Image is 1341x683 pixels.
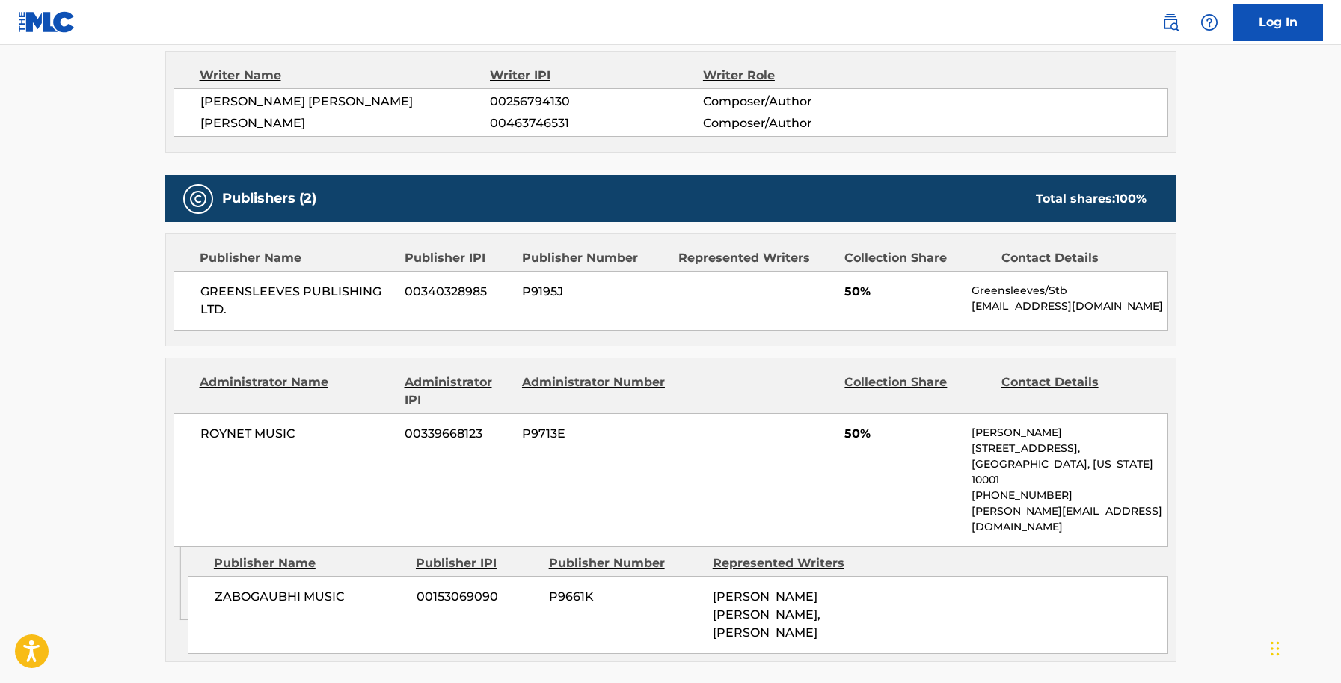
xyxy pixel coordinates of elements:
span: P9713E [522,425,667,443]
div: Collection Share [844,249,989,267]
span: 00339668123 [405,425,511,443]
div: Administrator Number [522,373,667,409]
div: Contact Details [1001,249,1147,267]
span: 00340328985 [405,283,511,301]
div: Publisher Number [522,249,667,267]
span: P9661K [549,588,702,606]
div: Publisher IPI [405,249,511,267]
div: Represented Writers [678,249,833,267]
span: [PERSON_NAME] [200,114,491,132]
p: [PERSON_NAME] [972,425,1167,441]
p: [EMAIL_ADDRESS][DOMAIN_NAME] [972,298,1167,314]
span: [PERSON_NAME] [PERSON_NAME], [PERSON_NAME] [713,589,820,640]
div: Collection Share [844,373,989,409]
img: MLC Logo [18,11,76,33]
p: Greensleeves/Stb [972,283,1167,298]
span: [PERSON_NAME] [PERSON_NAME] [200,93,491,111]
div: Publisher IPI [416,554,538,572]
span: Composer/Author [703,114,897,132]
p: [GEOGRAPHIC_DATA], [US_STATE] 10001 [972,456,1167,488]
a: Log In [1233,4,1323,41]
span: ZABOGAUBHI MUSIC [215,588,405,606]
p: [STREET_ADDRESS], [972,441,1167,456]
div: Writer Name [200,67,491,85]
div: Administrator IPI [405,373,511,409]
div: Help [1194,7,1224,37]
img: search [1162,13,1179,31]
span: 50% [844,425,960,443]
span: 50% [844,283,960,301]
span: P9195J [522,283,667,301]
iframe: Chat Widget [1266,611,1341,683]
div: Contact Details [1001,373,1147,409]
div: Writer IPI [490,67,703,85]
div: Publisher Number [549,554,702,572]
img: help [1200,13,1218,31]
span: 00256794130 [490,93,702,111]
span: 100 % [1115,192,1147,206]
span: Composer/Author [703,93,897,111]
p: [PERSON_NAME][EMAIL_ADDRESS][DOMAIN_NAME] [972,503,1167,535]
div: Represented Writers [713,554,865,572]
div: Administrator Name [200,373,393,409]
span: GREENSLEEVES PUBLISHING LTD. [200,283,394,319]
div: Total shares: [1036,190,1147,208]
span: ROYNET MUSIC [200,425,394,443]
div: Writer Role [703,67,897,85]
span: 00153069090 [417,588,538,606]
div: Publisher Name [214,554,405,572]
a: Public Search [1156,7,1185,37]
span: 00463746531 [490,114,702,132]
img: Publishers [189,190,207,208]
div: Publisher Name [200,249,393,267]
h5: Publishers (2) [222,190,316,207]
p: [PHONE_NUMBER] [972,488,1167,503]
div: Drag [1271,626,1280,671]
